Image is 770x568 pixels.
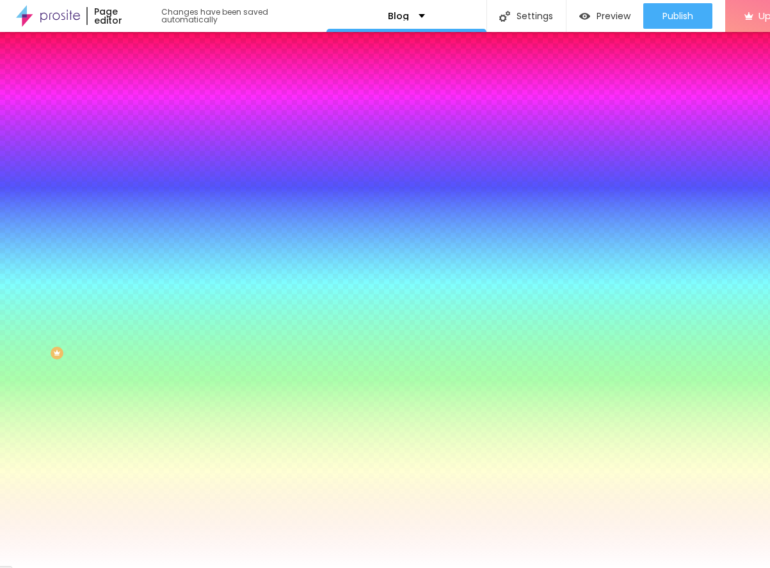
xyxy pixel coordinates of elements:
[662,11,693,21] span: Publish
[597,11,630,21] span: Preview
[643,3,712,29] button: Publish
[499,11,510,22] img: Icone
[579,11,590,22] img: view-1.svg
[388,12,409,20] p: Blog
[86,7,148,25] div: Page editor
[566,3,643,29] button: Preview
[161,8,326,24] div: Changes have been saved automatically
